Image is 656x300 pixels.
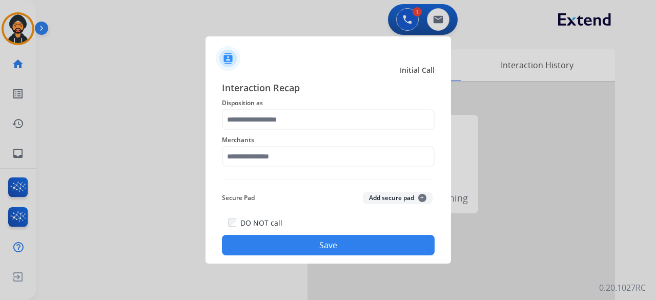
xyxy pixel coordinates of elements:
[363,192,433,204] button: Add secure pad+
[222,81,435,97] span: Interaction Recap
[222,134,435,146] span: Merchants
[222,192,255,204] span: Secure Pad
[400,65,435,75] span: Initial Call
[240,218,282,228] label: DO NOT call
[418,194,426,202] span: +
[599,282,646,294] p: 0.20.1027RC
[216,46,240,71] img: contactIcon
[222,235,435,255] button: Save
[222,97,435,109] span: Disposition as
